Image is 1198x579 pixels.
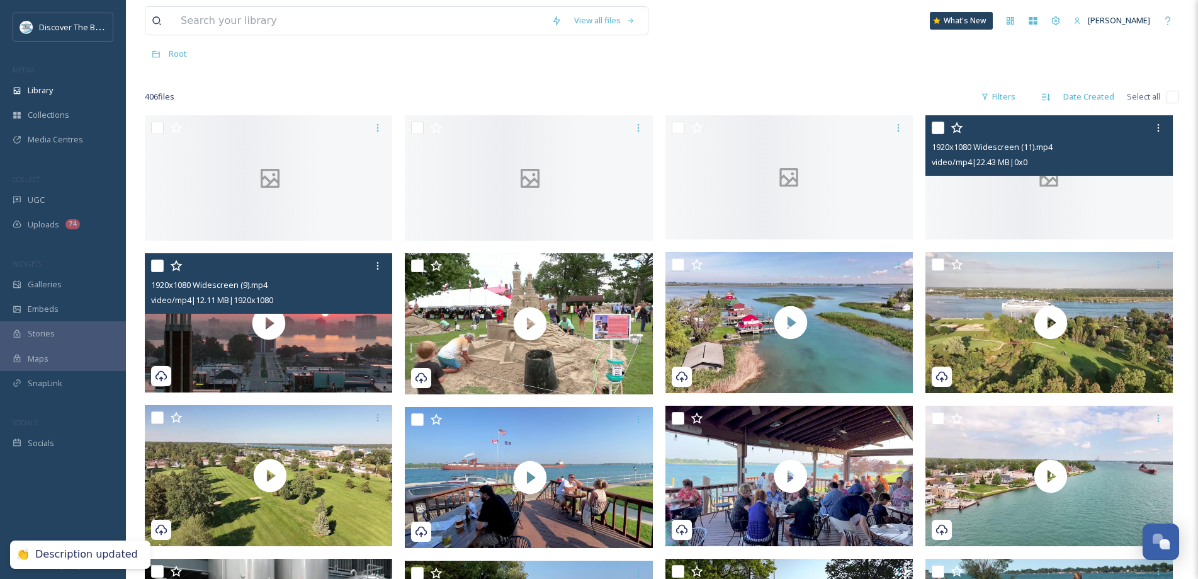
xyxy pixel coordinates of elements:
span: 1920x1080 Widescreen (9).mp4 [151,279,268,290]
img: thumbnail [145,405,395,546]
span: Socials [28,437,54,449]
div: Date Created [1057,84,1121,109]
span: Embeds [28,303,59,315]
span: 1920x1080 Widescreen (11).mp4 [932,141,1053,152]
div: Description updated [35,548,138,561]
span: [PERSON_NAME] [1088,14,1150,26]
span: Select all [1127,91,1160,103]
span: COLLECT [13,175,40,184]
div: 👏 [16,548,29,561]
span: video/mp4 | 12.11 MB | 1920 x 1080 [151,294,273,306]
span: Uploads [28,219,59,231]
img: thumbnail [665,252,916,393]
span: 406 file s [145,91,174,103]
span: Galleries [28,278,62,290]
img: thumbnail [925,406,1176,547]
span: Root [169,48,187,59]
a: [PERSON_NAME] [1067,8,1156,33]
span: Media Centres [28,134,83,146]
img: thumbnail [665,406,916,547]
a: What's New [930,12,993,30]
span: MEDIA [13,65,35,74]
span: SnapLink [28,377,62,389]
span: Discover The Blue [39,21,107,33]
span: Collections [28,109,69,121]
span: Stories [28,328,55,340]
a: View all files [568,8,641,33]
span: UGC [28,194,45,206]
span: SOCIALS [13,418,38,427]
span: Library [28,84,53,96]
img: thumbnail [925,252,1176,393]
span: WIDGETS [13,259,42,268]
a: Root [169,46,187,61]
span: video/mp4 | 22.43 MB | 0 x 0 [932,156,1027,168]
img: thumbnail [405,407,655,548]
input: Search your library [174,7,545,35]
img: thumbnail [145,253,392,393]
span: Maps [28,353,48,365]
button: Open Chat [1143,524,1179,560]
div: Filters [975,84,1022,109]
div: 74 [65,219,80,229]
img: 1710423113617.jpeg [20,21,33,33]
img: thumbnail [405,253,655,394]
